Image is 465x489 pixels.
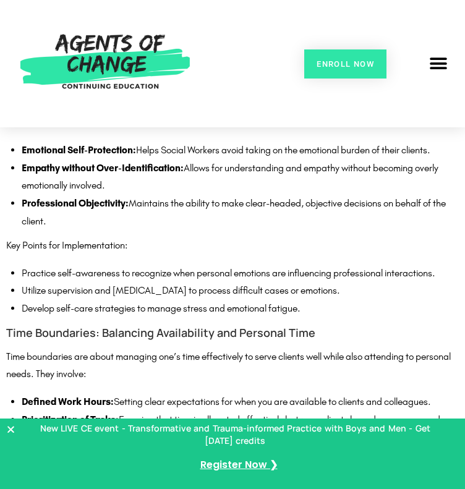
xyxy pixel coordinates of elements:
[425,50,453,78] div: Menu Toggle
[317,60,374,68] span: Enroll Now
[6,425,459,434] button: Close Banner
[22,414,119,425] strong: Prioritization of Tasks:
[22,300,459,318] li: Develop self-care strategies to manage stress and emotional fatigue.
[22,265,459,283] li: Practice self-awareness to recognize when personal emotions are influencing professional interact...
[25,422,446,446] p: New LIVE CE event - Transformative and Trauma-informed Practice with Boys and Men - Get [DATE] cr...
[22,142,459,159] li: Helps Social Workers avoid taking on the emotional burden of their clients.
[22,159,459,195] li: Allows for understanding and empathy without becoming overly emotionally involved.
[22,195,459,231] li: Maintains the ability to make clear-headed, objective decisions on behalf of the client.
[22,282,459,300] li: Utilize supervision and [MEDICAL_DATA] to process difficult cases or emotions.
[22,197,129,209] strong: Professional Objectivity:
[6,348,459,384] p: Time boundaries are about managing one’s time effectively to serve clients well while also attend...
[22,162,184,174] strong: Empathy without Over-Identification:
[200,456,278,474] a: Register Now ❯
[6,237,459,255] p: Key Points for Implementation:
[304,49,386,79] a: Enroll Now
[22,396,114,407] strong: Defined Work Hours:
[22,411,459,447] li: Ensuring that time is allocated effectively between clients based on urgency and need.
[22,393,459,411] li: Setting clear expectations for when you are available to clients and colleagues.
[22,144,136,156] strong: Emotional Self-Protection:
[6,324,459,342] h4: Time Boundaries: Balancing Availability and Personal Time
